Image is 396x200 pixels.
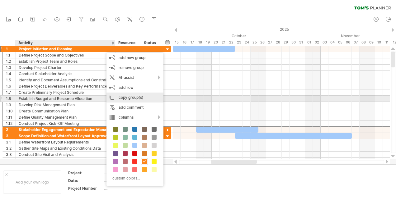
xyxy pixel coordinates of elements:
[19,108,112,114] div: Create Communication Plan
[3,170,61,194] div: Add your own logo
[274,39,282,46] div: Tuesday, 28 October 2025
[227,39,235,46] div: Wednesday, 22 October 2025
[106,93,163,102] div: copy group(s)
[336,39,344,46] div: Wednesday, 5 November 2025
[68,186,102,191] div: Project Number
[64,33,305,39] div: October 2025
[173,39,181,46] div: Wednesday, 15 October 2025
[375,39,383,46] div: Monday, 10 November 2025
[6,77,15,83] div: 1.5
[144,40,158,46] div: Status
[19,58,112,64] div: Establish Project Team and Roles
[243,39,251,46] div: Friday, 24 October 2025
[321,39,328,46] div: Monday, 3 November 2025
[6,133,15,139] div: 3
[68,178,102,183] div: Date:
[19,71,112,77] div: Conduct Stakeholder Analysis
[106,73,163,83] div: AI-assist
[106,83,163,93] div: add row
[68,170,102,175] div: Project:
[305,39,313,46] div: Saturday, 1 November 2025
[188,39,196,46] div: Friday, 17 October 2025
[6,65,15,70] div: 1.3
[297,39,305,46] div: Friday, 31 October 2025
[19,158,112,164] div: Develop Preliminary Waterfront Layout Design
[196,39,204,46] div: Saturday, 18 October 2025
[360,39,367,46] div: Saturday, 8 November 2025
[258,39,266,46] div: Sunday, 26 October 2025
[6,145,15,151] div: 3.2
[19,127,112,133] div: Stakeholder Engagement and Expectation Management
[104,170,156,175] div: ....
[344,39,352,46] div: Thursday, 6 November 2025
[367,39,375,46] div: Sunday, 9 November 2025
[19,96,112,102] div: Establish Budget and Resource Allocation
[19,152,112,157] div: Conduct Site Visit and Analysis
[119,65,144,70] span: remove group
[235,39,243,46] div: Thursday, 23 October 2025
[118,40,137,46] div: Resource
[19,89,112,95] div: Create Preliminary Project Schedule
[6,158,15,164] div: 3.4
[104,186,156,191] div: ....
[313,39,321,46] div: Sunday, 2 November 2025
[328,39,336,46] div: Tuesday, 4 November 2025
[6,152,15,157] div: 3.3
[19,83,112,89] div: Define Project Deliverables and Key Performance Indicators
[110,174,158,182] div: custom colors...
[6,83,15,89] div: 1.6
[19,52,112,58] div: Define Project Scope and Objectives
[6,89,15,95] div: 1.7
[19,120,112,126] div: Conduct Project Kick-Off Meeting
[6,52,15,58] div: 1.1
[212,39,219,46] div: Monday, 20 October 2025
[6,46,15,52] div: 1
[6,108,15,114] div: 1.10
[19,139,112,145] div: Define Waterfront Layout Requirements
[104,178,156,183] div: ....
[266,39,274,46] div: Monday, 27 October 2025
[6,58,15,64] div: 1.2
[181,39,188,46] div: Thursday, 16 October 2025
[6,120,15,126] div: 1.12
[6,114,15,120] div: 1.11
[19,77,112,83] div: Identify and Document Assumptions and Constraints
[6,102,15,108] div: 1.9
[18,40,112,46] div: Activity
[19,102,112,108] div: Develop Risk Management Plan
[106,53,163,63] div: add new group
[251,39,258,46] div: Saturday, 25 October 2025
[106,112,163,122] div: columns
[106,102,163,112] div: add comment
[19,145,112,151] div: Gather Site Maps and Existing Conditions Data
[219,39,227,46] div: Tuesday, 21 October 2025
[19,46,112,52] div: Project Initiation and Planning
[6,71,15,77] div: 1.4
[352,39,360,46] div: Friday, 7 November 2025
[6,127,15,133] div: 2
[19,133,112,139] div: Scope Definition and Waterfront Layout Approval
[282,39,290,46] div: Wednesday, 29 October 2025
[204,39,212,46] div: Sunday, 19 October 2025
[6,139,15,145] div: 3.1
[290,39,297,46] div: Thursday, 30 October 2025
[19,114,112,120] div: Define Quality Management Plan
[19,65,112,70] div: Develop Project Charter
[6,96,15,102] div: 1.8
[383,39,391,46] div: Tuesday, 11 November 2025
